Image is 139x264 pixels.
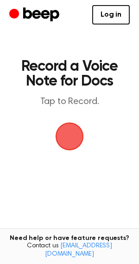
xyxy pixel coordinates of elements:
[92,5,130,25] a: Log in
[6,242,133,258] span: Contact us
[9,6,62,24] a: Beep
[17,96,122,108] p: Tap to Record.
[56,123,83,150] img: Beep Logo
[17,59,122,89] h1: Record a Voice Note for Docs
[45,243,112,258] a: [EMAIL_ADDRESS][DOMAIN_NAME]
